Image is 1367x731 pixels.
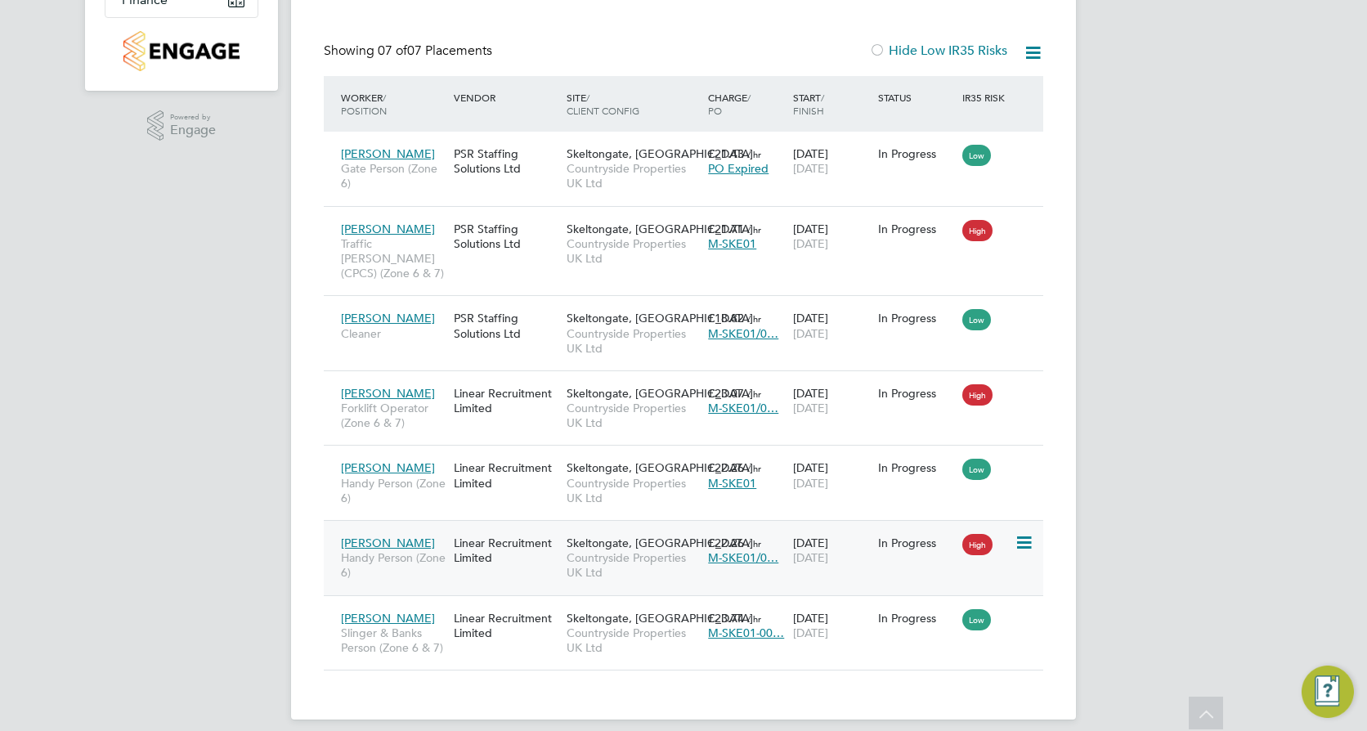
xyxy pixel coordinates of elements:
[567,626,700,655] span: Countryside Properties UK Ltd
[793,401,828,415] span: [DATE]
[789,603,874,648] div: [DATE]
[341,161,446,191] span: Gate Person (Zone 6)
[747,388,761,400] span: / hr
[562,83,704,125] div: Site
[878,146,955,161] div: In Progress
[567,401,700,430] span: Countryside Properties UK Ltd
[962,534,993,555] span: High
[878,222,955,236] div: In Progress
[708,550,778,565] span: M-SKE01/0…
[450,138,562,184] div: PSR Staffing Solutions Ltd
[708,236,756,251] span: M-SKE01
[378,43,407,59] span: 07 of
[789,83,874,125] div: Start
[337,213,1043,226] a: [PERSON_NAME]Traffic [PERSON_NAME] (CPCS) (Zone 6 & 7)PSR Staffing Solutions LtdSkeltongate, [GEO...
[341,550,446,580] span: Handy Person (Zone 6)
[341,460,435,475] span: [PERSON_NAME]
[567,222,753,236] span: Skeltongate, [GEOGRAPHIC_DATA]
[869,43,1007,59] label: Hide Low IR35 Risks
[341,236,446,281] span: Traffic [PERSON_NAME] (CPCS) (Zone 6 & 7)
[170,123,216,137] span: Engage
[341,326,446,341] span: Cleaner
[793,626,828,640] span: [DATE]
[450,603,562,648] div: Linear Recruitment Limited
[962,384,993,406] span: High
[958,83,1015,112] div: IR35 Risk
[878,536,955,550] div: In Progress
[341,536,435,550] span: [PERSON_NAME]
[450,213,562,259] div: PSR Staffing Solutions Ltd
[793,476,828,491] span: [DATE]
[337,377,1043,391] a: [PERSON_NAME]Forklift Operator (Zone 6 & 7)Linear Recruitment LimitedSkeltongate, [GEOGRAPHIC_DAT...
[793,161,828,176] span: [DATE]
[337,302,1043,316] a: [PERSON_NAME]CleanerPSR Staffing Solutions LtdSkeltongate, [GEOGRAPHIC_DATA]Countryside Propertie...
[708,91,751,117] span: / PO
[450,303,562,348] div: PSR Staffing Solutions Ltd
[337,83,450,125] div: Worker
[147,110,217,141] a: Powered byEngage
[337,451,1043,465] a: [PERSON_NAME]Handy Person (Zone 6)Linear Recruitment LimitedSkeltongate, [GEOGRAPHIC_DATA]Country...
[962,609,991,630] span: Low
[789,213,874,259] div: [DATE]
[747,462,761,474] span: / hr
[747,148,761,160] span: / hr
[170,110,216,124] span: Powered by
[747,537,761,549] span: / hr
[337,527,1043,540] a: [PERSON_NAME]Handy Person (Zone 6)Linear Recruitment LimitedSkeltongate, [GEOGRAPHIC_DATA]Country...
[793,550,828,565] span: [DATE]
[704,83,789,125] div: Charge
[708,146,744,161] span: £21.43
[708,311,744,325] span: £18.82
[450,83,562,112] div: Vendor
[567,236,700,266] span: Countryside Properties UK Ltd
[324,43,495,60] div: Showing
[793,326,828,341] span: [DATE]
[123,31,239,71] img: countryside-properties-logo-retina.png
[878,611,955,626] div: In Progress
[450,378,562,424] div: Linear Recruitment Limited
[450,527,562,573] div: Linear Recruitment Limited
[567,311,753,325] span: Skeltongate, [GEOGRAPHIC_DATA]
[341,611,435,626] span: [PERSON_NAME]
[105,31,258,71] a: Go to home page
[378,43,492,59] span: 07 Placements
[708,536,744,550] span: £22.26
[567,326,700,356] span: Countryside Properties UK Ltd
[708,222,744,236] span: £21.71
[341,401,446,430] span: Forklift Operator (Zone 6 & 7)
[789,452,874,498] div: [DATE]
[337,137,1043,151] a: [PERSON_NAME]Gate Person (Zone 6)PSR Staffing Solutions LtdSkeltongate, [GEOGRAPHIC_DATA]Countrys...
[567,550,700,580] span: Countryside Properties UK Ltd
[708,476,756,491] span: M-SKE01
[708,401,778,415] span: M-SKE01/0…
[567,476,700,505] span: Countryside Properties UK Ltd
[793,91,824,117] span: / Finish
[789,303,874,348] div: [DATE]
[708,460,744,475] span: £22.26
[567,611,753,626] span: Skeltongate, [GEOGRAPHIC_DATA]
[337,602,1043,616] a: [PERSON_NAME]Slinger & Banks Person (Zone 6 & 7)Linear Recruitment LimitedSkeltongate, [GEOGRAPHI...
[789,527,874,573] div: [DATE]
[874,83,959,112] div: Status
[878,311,955,325] div: In Progress
[962,309,991,330] span: Low
[747,312,761,325] span: / hr
[1302,666,1354,718] button: Engage Resource Center
[567,91,639,117] span: / Client Config
[789,378,874,424] div: [DATE]
[341,386,435,401] span: [PERSON_NAME]
[341,146,435,161] span: [PERSON_NAME]
[567,536,753,550] span: Skeltongate, [GEOGRAPHIC_DATA]
[878,386,955,401] div: In Progress
[962,220,993,241] span: High
[793,236,828,251] span: [DATE]
[341,91,387,117] span: / Position
[341,222,435,236] span: [PERSON_NAME]
[341,626,446,655] span: Slinger & Banks Person (Zone 6 & 7)
[708,626,784,640] span: M-SKE01-00…
[962,145,991,166] span: Low
[789,138,874,184] div: [DATE]
[878,460,955,475] div: In Progress
[747,612,761,625] span: / hr
[341,476,446,505] span: Handy Person (Zone 6)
